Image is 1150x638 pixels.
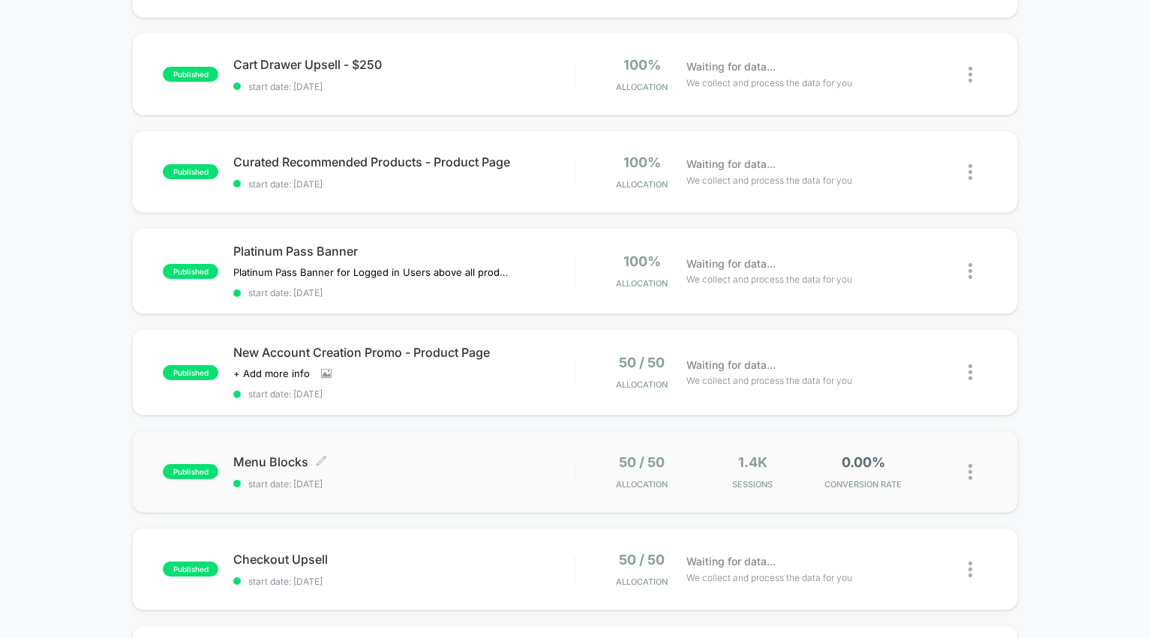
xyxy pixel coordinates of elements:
[623,253,661,269] span: 100%
[233,345,574,360] span: New Account Creation Promo - Product Page
[686,373,852,388] span: We collect and process the data for you
[968,562,972,577] img: close
[233,287,574,298] span: start date: [DATE]
[163,464,218,479] span: published
[479,304,524,318] input: Volume
[233,266,512,278] span: Platinum Pass Banner for Logged in Users above all products on product pages
[163,562,218,577] span: published
[616,82,668,92] span: Allocation
[233,478,574,490] span: start date: [DATE]
[233,576,574,587] span: start date: [DATE]
[623,57,661,73] span: 100%
[616,379,668,390] span: Allocation
[11,278,578,292] input: Seek
[233,244,574,259] span: Platinum Pass Banner
[968,67,972,82] img: close
[968,164,972,180] img: close
[686,58,776,75] span: Waiting for data...
[233,388,574,400] span: start date: [DATE]
[8,298,32,322] button: Play, NEW DEMO 2025-VEED.mp4
[968,464,972,480] img: close
[233,552,574,567] span: Checkout Upsell
[619,355,665,370] span: 50 / 50
[233,154,574,169] span: Curated Recommended Products - Product Page
[686,76,852,90] span: We collect and process the data for you
[233,81,574,92] span: start date: [DATE]
[686,156,776,172] span: Waiting for data...
[616,577,668,587] span: Allocation
[163,264,218,279] span: published
[686,173,852,187] span: We collect and process the data for you
[410,302,449,319] div: Duration
[738,454,767,470] span: 1.4k
[163,67,218,82] span: published
[968,364,972,380] img: close
[686,571,852,585] span: We collect and process the data for you
[163,164,218,179] span: published
[616,278,668,289] span: Allocation
[233,367,310,379] span: + Add more info
[686,553,776,570] span: Waiting for data...
[842,454,885,470] span: 0.00%
[616,479,668,490] span: Allocation
[233,454,574,469] span: Menu Blocks
[616,179,668,190] span: Allocation
[233,178,574,190] span: start date: [DATE]
[233,57,574,72] span: Cart Drawer Upsell - $250
[812,479,914,490] span: CONVERSION RATE
[275,147,311,183] button: Play, NEW DEMO 2025-VEED.mp4
[701,479,804,490] span: Sessions
[373,302,407,319] div: Current time
[686,272,852,286] span: We collect and process the data for you
[163,365,218,380] span: published
[619,552,665,568] span: 50 / 50
[686,357,776,373] span: Waiting for data...
[686,256,776,272] span: Waiting for data...
[623,154,661,170] span: 100%
[619,454,665,470] span: 50 / 50
[968,263,972,279] img: close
